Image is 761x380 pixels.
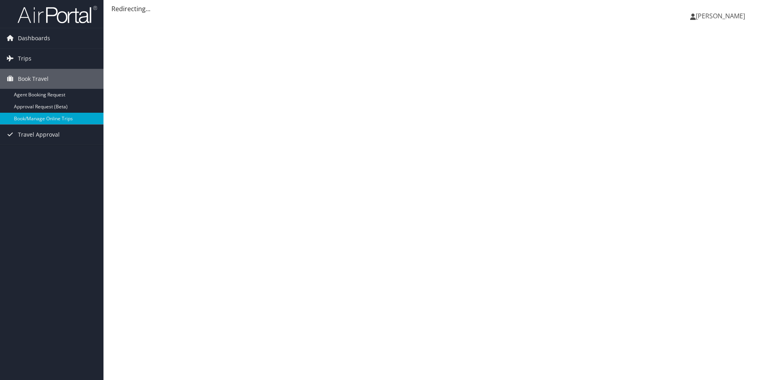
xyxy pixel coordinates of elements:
[18,28,50,48] span: Dashboards
[18,69,49,89] span: Book Travel
[690,4,753,28] a: [PERSON_NAME]
[18,49,31,69] span: Trips
[111,4,753,14] div: Redirecting...
[18,125,60,145] span: Travel Approval
[18,5,97,24] img: airportal-logo.png
[696,12,745,20] span: [PERSON_NAME]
